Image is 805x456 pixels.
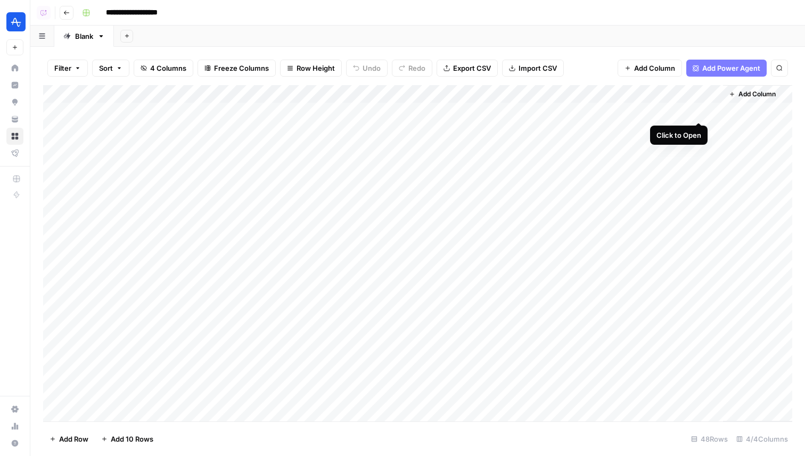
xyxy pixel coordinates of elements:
[111,434,153,444] span: Add 10 Rows
[519,63,557,73] span: Import CSV
[214,63,269,73] span: Freeze Columns
[134,60,193,77] button: 4 Columns
[634,63,675,73] span: Add Column
[198,60,276,77] button: Freeze Columns
[437,60,498,77] button: Export CSV
[54,26,114,47] a: Blank
[702,63,760,73] span: Add Power Agent
[732,430,792,447] div: 4/4 Columns
[502,60,564,77] button: Import CSV
[6,77,23,94] a: Insights
[453,63,491,73] span: Export CSV
[6,128,23,145] a: Browse
[686,60,767,77] button: Add Power Agent
[6,60,23,77] a: Home
[656,130,701,140] div: Click to Open
[363,63,381,73] span: Undo
[75,31,93,42] div: Blank
[6,9,23,35] button: Workspace: Amplitude
[6,94,23,111] a: Opportunities
[92,60,129,77] button: Sort
[6,145,23,162] a: Flightpath
[99,63,113,73] span: Sort
[6,111,23,128] a: Your Data
[687,430,732,447] div: 48 Rows
[392,60,432,77] button: Redo
[297,63,335,73] span: Row Height
[59,434,88,444] span: Add Row
[95,430,160,447] button: Add 10 Rows
[54,63,71,73] span: Filter
[408,63,425,73] span: Redo
[738,89,776,99] span: Add Column
[618,60,682,77] button: Add Column
[6,401,23,418] a: Settings
[47,60,88,77] button: Filter
[6,418,23,435] a: Usage
[6,12,26,31] img: Amplitude Logo
[43,430,95,447] button: Add Row
[280,60,342,77] button: Row Height
[725,87,780,101] button: Add Column
[346,60,388,77] button: Undo
[150,63,186,73] span: 4 Columns
[6,435,23,452] button: Help + Support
